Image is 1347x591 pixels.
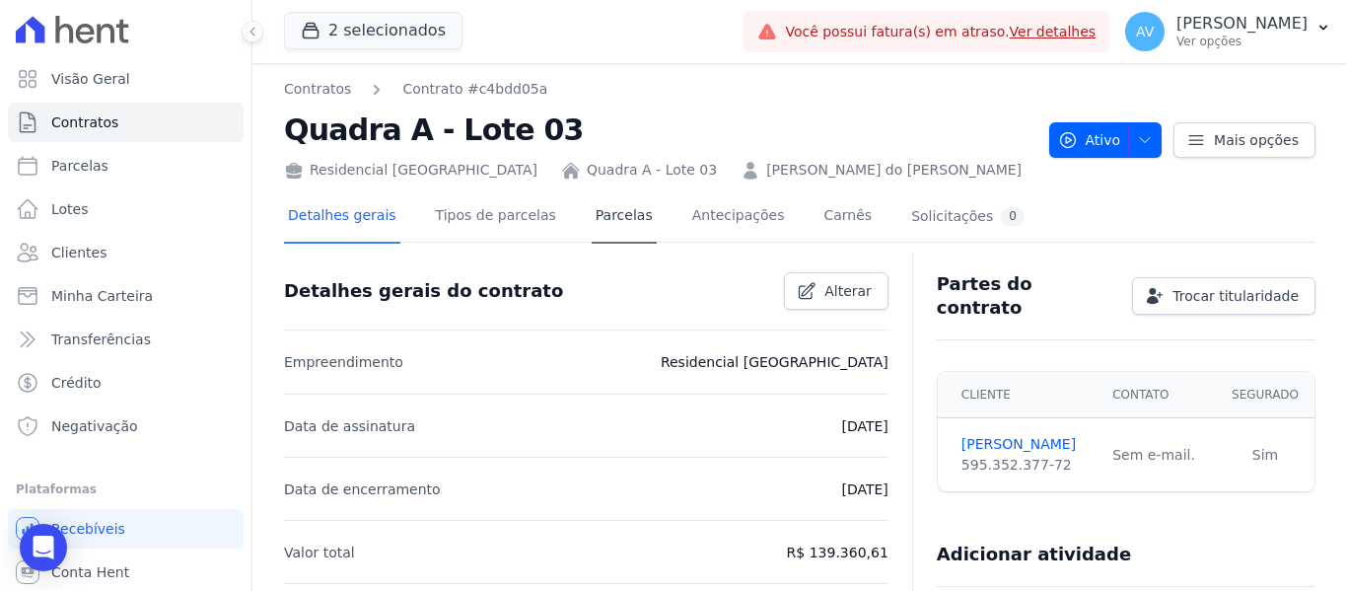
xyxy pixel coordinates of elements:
[1216,418,1314,492] td: Sim
[8,59,244,99] a: Visão Geral
[1132,277,1315,315] a: Trocar titularidade
[587,160,717,181] a: Quadra A - Lote 03
[284,79,547,100] nav: Breadcrumb
[402,79,547,100] a: Contrato #c4bdd05a
[8,363,244,403] a: Crédito
[16,478,236,501] div: Plataformas
[8,276,244,316] a: Minha Carteira
[1100,372,1216,418] th: Contato
[1176,34,1308,49] p: Ver opções
[8,103,244,142] a: Contratos
[51,330,151,349] span: Transferências
[284,414,415,438] p: Data de assinatura
[284,160,537,181] div: Residencial [GEOGRAPHIC_DATA]
[284,279,563,303] h3: Detalhes gerais do contrato
[784,272,888,310] a: Alterar
[432,191,560,244] a: Tipos de parcelas
[284,12,462,49] button: 2 selecionados
[1172,286,1299,306] span: Trocar titularidade
[1100,418,1216,492] td: Sem e-mail.
[51,416,138,436] span: Negativação
[937,272,1116,320] h3: Partes do contrato
[961,434,1089,455] a: [PERSON_NAME]
[819,191,876,244] a: Carnês
[51,286,153,306] span: Minha Carteira
[688,191,789,244] a: Antecipações
[911,207,1025,226] div: Solicitações
[824,281,872,301] span: Alterar
[1058,122,1121,158] span: Ativo
[51,156,108,176] span: Parcelas
[20,524,67,571] div: Open Intercom Messenger
[1214,130,1299,150] span: Mais opções
[284,350,403,374] p: Empreendimento
[961,455,1089,476] div: 595.352.377-72
[8,233,244,272] a: Clientes
[51,112,118,132] span: Contratos
[8,509,244,549] a: Recebíveis
[51,373,102,393] span: Crédito
[1176,14,1308,34] p: [PERSON_NAME]
[937,543,1131,566] h3: Adicionar atividade
[841,414,887,438] p: [DATE]
[8,320,244,359] a: Transferências
[51,562,129,582] span: Conta Hent
[766,160,1022,181] a: [PERSON_NAME] do [PERSON_NAME]
[785,22,1096,42] span: Você possui fatura(s) em atraso.
[1109,4,1347,59] button: AV [PERSON_NAME] Ver opções
[284,79,1033,100] nav: Breadcrumb
[1173,122,1315,158] a: Mais opções
[8,189,244,229] a: Lotes
[1216,372,1314,418] th: Segurado
[284,541,355,564] p: Valor total
[51,69,130,89] span: Visão Geral
[1001,207,1025,226] div: 0
[661,350,888,374] p: Residencial [GEOGRAPHIC_DATA]
[51,243,106,262] span: Clientes
[8,146,244,185] a: Parcelas
[8,406,244,446] a: Negativação
[938,372,1100,418] th: Cliente
[1049,122,1163,158] button: Ativo
[284,108,1033,152] h2: Quadra A - Lote 03
[284,191,400,244] a: Detalhes gerais
[284,478,441,501] p: Data de encerramento
[592,191,657,244] a: Parcelas
[1010,24,1097,39] a: Ver detalhes
[841,478,887,501] p: [DATE]
[284,79,351,100] a: Contratos
[907,191,1028,244] a: Solicitações0
[51,519,125,539] span: Recebíveis
[51,199,89,219] span: Lotes
[787,541,888,564] p: R$ 139.360,61
[1136,25,1154,38] span: AV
